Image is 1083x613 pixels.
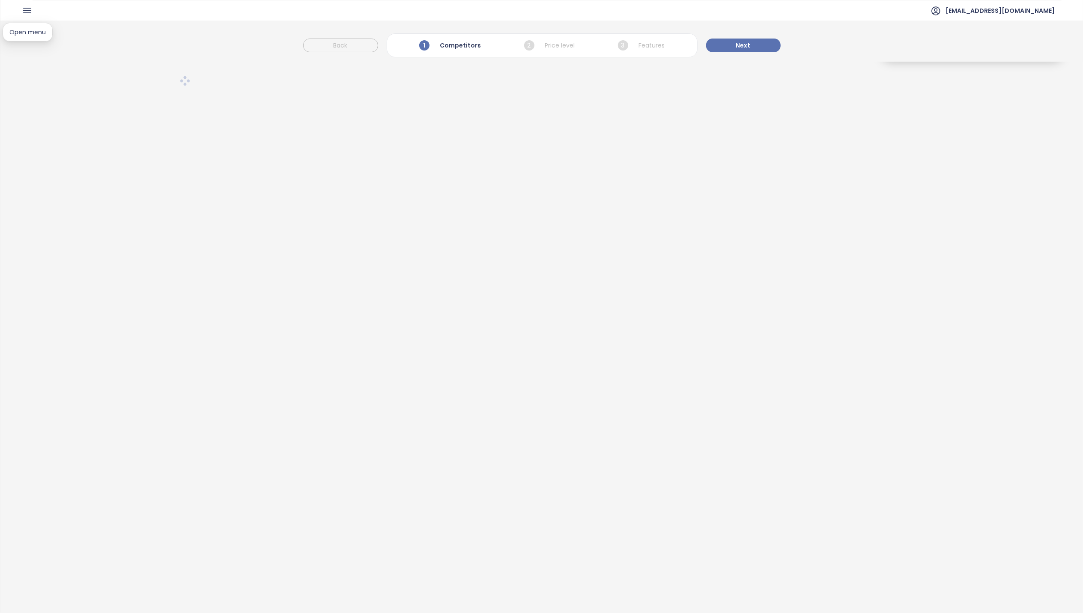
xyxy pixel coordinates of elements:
[616,38,667,53] div: Features
[303,39,378,52] button: Back
[3,23,53,42] div: Open menu
[522,38,577,53] div: Price level
[736,41,751,50] span: Next
[524,40,534,51] span: 2
[946,0,1055,21] span: [EMAIL_ADDRESS][DOMAIN_NAME]
[618,40,628,51] span: 3
[417,38,483,53] div: Competitors
[419,40,430,51] span: 1
[706,39,781,52] button: Next
[334,41,348,50] span: Back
